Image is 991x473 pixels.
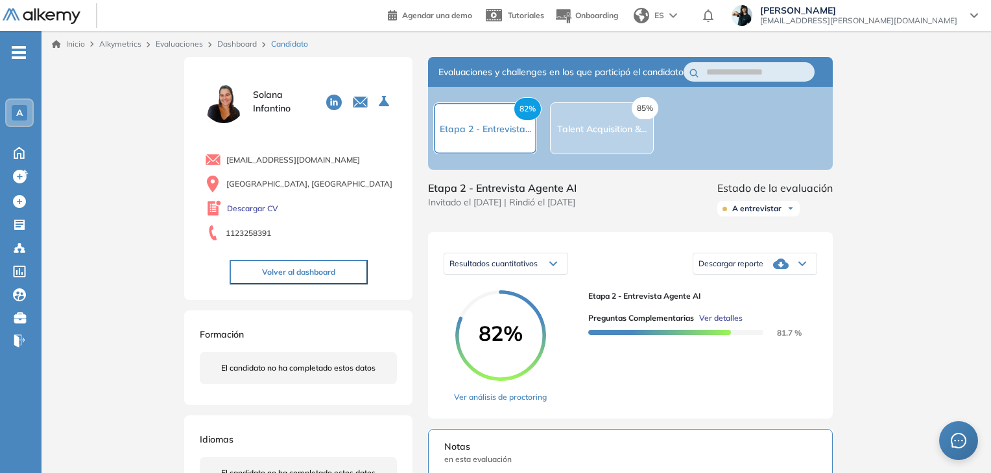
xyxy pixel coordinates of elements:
span: Ver detalles [699,312,743,324]
span: [EMAIL_ADDRESS][PERSON_NAME][DOMAIN_NAME] [760,16,957,26]
span: Etapa 2 - Entrevista... [440,123,531,135]
span: 81.7 % [761,328,802,338]
img: world [634,8,649,23]
span: [EMAIL_ADDRESS][DOMAIN_NAME] [226,154,360,166]
img: Logo [3,8,80,25]
span: 82% [455,323,546,343]
span: ES [654,10,664,21]
span: [PERSON_NAME] [760,5,957,16]
span: Talent Acquisition &... [557,123,647,135]
button: Seleccione la evaluación activa [374,90,397,113]
button: Ver detalles [694,312,743,324]
span: Descargar reporte [698,259,763,269]
a: Inicio [52,38,85,50]
span: message [951,433,966,448]
span: Preguntas complementarias [588,312,694,324]
a: Ver análisis de proctoring [454,391,547,403]
a: Agendar una demo [388,6,472,22]
span: [GEOGRAPHIC_DATA], [GEOGRAPHIC_DATA] [226,178,392,190]
a: Dashboard [217,39,257,49]
span: 85% [632,97,658,119]
span: A entrevistar [732,203,782,214]
span: Invitado el [DATE] | Rindió el [DATE] [428,196,577,209]
button: Onboarding [555,2,618,30]
i: - [12,51,26,54]
span: Estado de la evaluación [717,180,833,196]
span: Evaluaciones y challenges en los que participó el candidato [438,65,684,79]
span: Alkymetrics [99,39,141,49]
span: A [16,108,23,118]
span: en esta evaluación [444,454,817,465]
span: Agendar una demo [402,10,472,20]
span: Solana Infantino [253,88,316,115]
span: Tutoriales [508,10,544,20]
span: Onboarding [575,10,618,20]
span: Resultados cuantitativos [449,259,538,268]
span: 1123258391 [226,227,271,239]
span: Notas [444,440,817,454]
img: Ícono de flecha [787,205,794,213]
span: El candidato no ha completado estos datos [221,362,376,374]
span: Etapa 2 - Entrevista Agente AI [428,180,577,196]
span: Formación [200,329,244,340]
img: arrow [669,13,677,18]
span: Candidato [271,38,308,50]
a: Evaluaciones [156,39,203,49]
span: Idiomas [200,433,233,445]
span: 82% [514,97,542,121]
img: PROFILE_MENU_LOGO_USER [200,78,248,126]
span: Etapa 2 - Entrevista Agente AI [588,290,807,302]
button: Volver al dashboard [230,260,368,284]
a: Descargar CV [227,203,278,214]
